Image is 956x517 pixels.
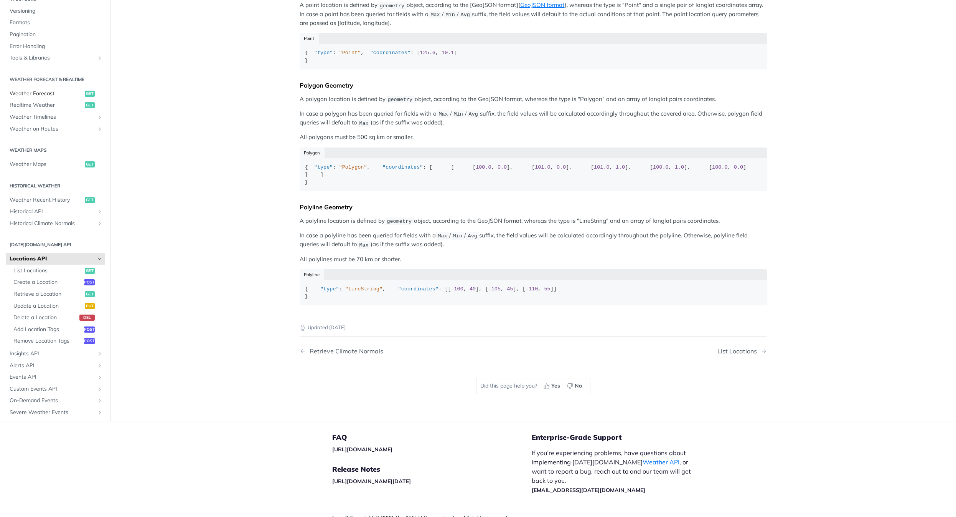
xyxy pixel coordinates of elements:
span: put [85,303,95,309]
button: Yes [541,380,564,392]
span: Custom Events API [10,385,95,393]
a: Error Handling [6,41,105,52]
span: geometry [387,219,412,224]
span: Insights API [10,350,95,358]
a: Alerts APIShow subpages for Alerts API [6,360,105,371]
span: 0.0 [498,164,507,170]
a: Weather on RoutesShow subpages for Weather on Routes [6,123,105,135]
button: Hide subpages for Locations API [97,256,103,262]
button: No [564,380,586,392]
span: Max [438,111,448,117]
span: 1.0 [675,164,684,170]
button: Show subpages for On-Demand Events [97,398,103,404]
h5: Release Notes [332,465,532,474]
span: Weather Timelines [10,113,95,121]
span: Avg [468,233,477,239]
a: [EMAIL_ADDRESS][DATE][DOMAIN_NAME] [532,487,645,494]
span: Min [453,233,462,239]
span: 0.0 [734,164,743,170]
span: List Locations [13,267,83,275]
a: Weather Mapsget [6,159,105,170]
div: Polyline Geometry [300,203,767,211]
span: - [488,286,491,292]
a: [URL][DOMAIN_NAME] [332,446,392,453]
h2: Weather Maps [6,147,105,154]
span: get [85,291,95,297]
a: Create a Locationpost [10,277,105,288]
span: get [85,91,95,97]
span: Formats [10,19,103,27]
span: Historical Climate Normals [10,220,95,227]
button: Show subpages for Tools & Libraries [97,55,103,61]
a: Remove Location Tagspost [10,335,105,347]
span: Alerts API [10,362,95,370]
h5: FAQ [332,433,532,442]
div: { : , : [ [ [ , ], [ , ], [ , ], [ , ], [ , ] ] ] } [305,164,762,186]
button: Show subpages for Historical API [97,209,103,215]
span: 125.6 [420,50,435,56]
span: Historical API [10,208,95,215]
span: Avg [469,111,478,117]
button: Show subpages for Insights API [97,351,103,357]
span: Min [445,12,455,18]
span: get [85,268,95,274]
span: Max [438,233,447,239]
a: Weather Forecastget [6,88,105,99]
p: All polygons must be 500 sq km or smaller. [300,133,767,142]
span: Avg [461,12,470,18]
span: 110 [529,286,538,292]
a: Formats [6,17,105,28]
a: Custom Events APIShow subpages for Custom Events API [6,383,105,395]
a: Locations APIHide subpages for Locations API [6,253,105,265]
span: Weather on Routes [10,125,95,133]
span: Tools & Libraries [10,54,95,62]
div: Polygon Geometry [300,81,767,89]
p: A point location is defined by object, according to the [GeoJSON format]( ), whereas the type is ... [300,1,767,27]
span: 40 [470,286,476,292]
span: Max [430,12,440,18]
span: Events API [10,373,95,381]
span: post [84,338,95,344]
h2: Historical Weather [6,182,105,189]
span: get [85,102,95,108]
a: Insights APIShow subpages for Insights API [6,348,105,360]
a: Notifications APIShow subpages for Notifications API [6,419,105,430]
span: - [451,286,454,292]
a: Historical Climate NormalsShow subpages for Historical Climate Normals [6,218,105,229]
span: del [79,315,95,321]
span: Pagination [10,31,103,38]
a: Weather TimelinesShow subpages for Weather Timelines [6,111,105,123]
button: Show subpages for Historical Climate Normals [97,220,103,227]
span: 101.0 [594,164,610,170]
span: "type" [314,164,333,170]
span: Add Location Tags [13,326,82,333]
span: 10.1 [442,50,454,56]
span: "type" [320,286,339,292]
span: 55 [544,286,551,292]
button: Show subpages for Events API [97,374,103,380]
a: List Locationsget [10,265,105,277]
span: post [84,326,95,333]
h2: [DATE][DOMAIN_NAME] API [6,241,105,248]
span: Max [359,242,368,248]
a: Retrieve a Locationget [10,288,105,300]
div: { : , : [ , ] } [305,49,762,64]
a: Realtime Weatherget [6,99,105,111]
span: get [85,197,95,203]
p: In case a polyline has been queried for fields with a / / suffix, the field values will be calcul... [300,231,767,249]
span: Min [453,111,463,117]
span: geometry [387,97,412,103]
span: geometry [379,3,404,8]
button: Show subpages for Alerts API [97,363,103,369]
span: No [575,382,582,390]
span: "coordinates" [382,164,423,170]
span: On-Demand Events [10,397,95,404]
a: Weather API [643,458,679,466]
span: 100.0 [476,164,491,170]
a: Events APIShow subpages for Events API [6,371,105,383]
span: 100.0 [712,164,728,170]
span: "type" [314,50,333,56]
nav: Pagination Controls [300,340,767,363]
span: Weather Recent History [10,196,83,204]
button: Show subpages for Weather on Routes [97,126,103,132]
